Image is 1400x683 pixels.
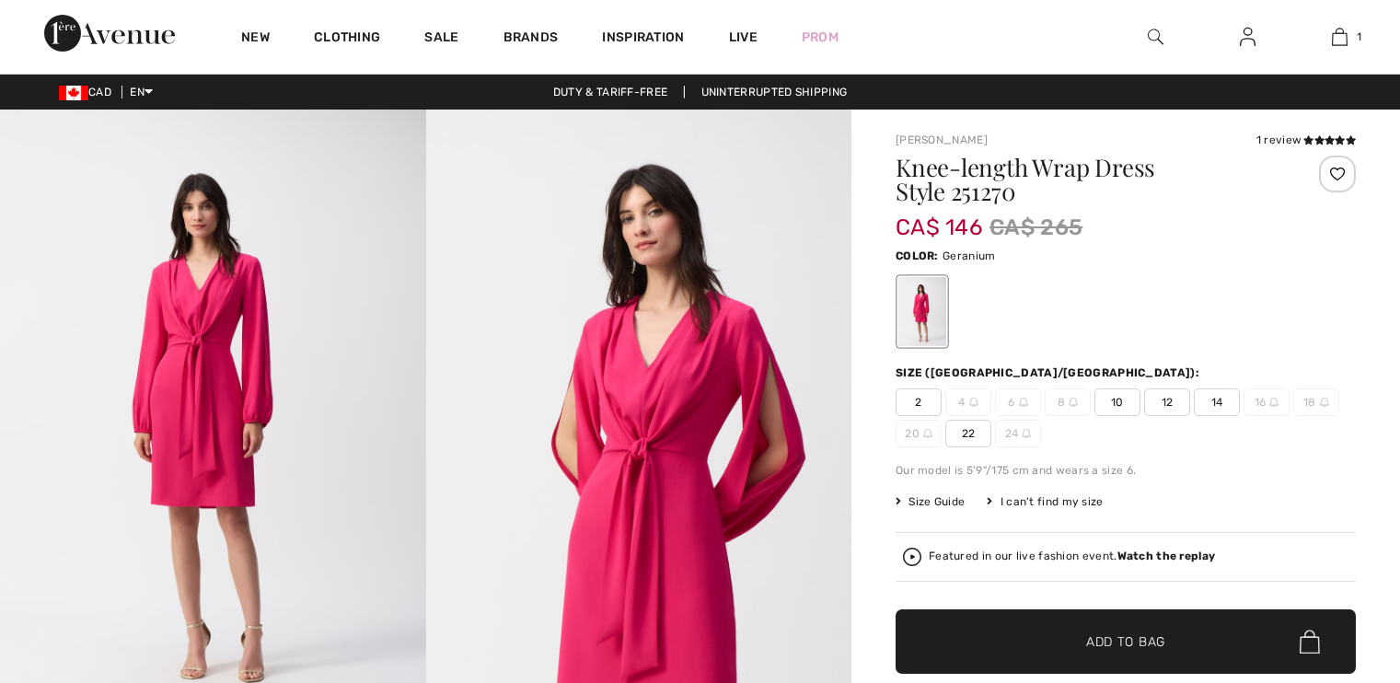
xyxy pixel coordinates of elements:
img: My Info [1240,26,1255,48]
span: CAD [59,86,119,98]
span: 22 [945,420,991,447]
span: 24 [995,420,1041,447]
img: Watch the replay [903,548,921,566]
a: [PERSON_NAME] [896,133,988,146]
button: Add to Bag [896,609,1356,674]
img: ring-m.svg [969,398,978,407]
div: I can't find my size [987,493,1103,510]
img: Canadian Dollar [59,86,88,100]
span: 14 [1194,388,1240,416]
img: ring-m.svg [1022,429,1031,438]
span: 8 [1045,388,1091,416]
span: Geranium [943,249,995,262]
span: 4 [945,388,991,416]
a: 1 [1294,26,1384,48]
span: 16 [1244,388,1290,416]
span: 2 [896,388,942,416]
span: 10 [1094,388,1140,416]
div: Geranium [898,277,946,346]
div: Featured in our live fashion event. [929,550,1215,562]
a: Prom [802,28,839,47]
a: Sale [424,29,458,49]
div: Size ([GEOGRAPHIC_DATA]/[GEOGRAPHIC_DATA]): [896,365,1203,381]
img: ring-m.svg [1320,398,1329,407]
span: CA$ 146 [896,196,982,240]
img: My Bag [1332,26,1348,48]
div: Our model is 5'9"/175 cm and wears a size 6. [896,462,1356,479]
img: ring-m.svg [1019,398,1028,407]
a: New [241,29,270,49]
span: Inspiration [602,29,684,49]
span: 6 [995,388,1041,416]
span: 20 [896,420,942,447]
img: ring-m.svg [1069,398,1078,407]
a: Clothing [314,29,380,49]
span: 18 [1293,388,1339,416]
span: Size Guide [896,493,965,510]
span: Color: [896,249,939,262]
div: 1 review [1256,132,1356,148]
span: 12 [1144,388,1190,416]
a: Brands [503,29,559,49]
img: 1ère Avenue [44,15,175,52]
a: Sign In [1225,26,1270,49]
img: search the website [1148,26,1163,48]
strong: Watch the replay [1117,550,1216,562]
img: Bag.svg [1300,630,1320,654]
a: Live [729,28,758,47]
img: ring-m.svg [1269,398,1279,407]
span: CA$ 265 [989,211,1082,244]
img: ring-m.svg [923,429,932,438]
span: EN [130,86,153,98]
span: Add to Bag [1086,632,1165,652]
span: 1 [1357,29,1361,45]
h1: Knee-length Wrap Dress Style 251270 [896,156,1279,203]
